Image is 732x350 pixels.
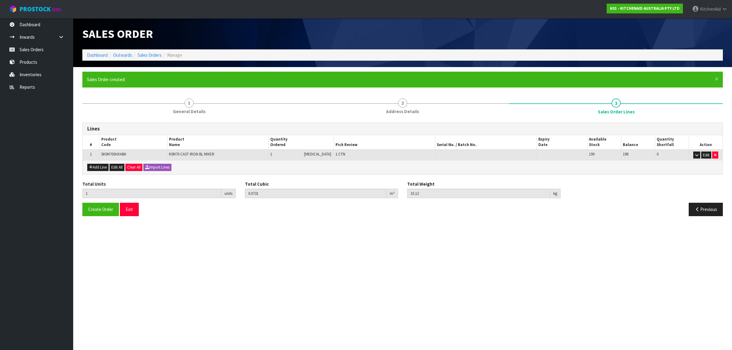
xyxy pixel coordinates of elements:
[113,52,132,58] a: Outwards
[536,135,587,150] th: Expiry Date
[598,109,635,115] span: Sales Order Lines
[335,152,345,157] span: 1 CTN
[550,189,561,198] div: kg
[87,52,108,58] a: Dashboard
[407,181,435,187] label: Total Weight
[589,152,594,157] span: 199
[125,164,142,171] button: Clear All
[245,189,387,198] input: Total Cubic
[334,135,435,150] th: Pick Review
[700,6,721,12] span: KitchenAid
[20,5,51,13] span: ProStock
[82,27,153,41] span: Sales Order
[90,152,92,157] span: 1
[87,77,125,82] span: Sales Order created
[88,206,113,212] span: Create Order
[120,203,139,216] button: Exit
[167,52,182,58] span: Manage
[169,152,214,157] span: KSM70 CAST IRON BL MIXER
[610,6,680,11] strong: K01 - KITCHENAID AUSTRALIA PTY LTD
[173,108,206,115] span: General Details
[185,98,194,108] span: 1
[304,152,331,157] span: [MEDICAL_DATA]
[87,126,718,132] h3: Lines
[245,181,269,187] label: Total Cubic
[221,189,236,198] div: units
[701,152,711,159] button: Edit
[138,52,162,58] a: Sales Orders
[109,164,124,171] button: Edit All
[587,135,621,150] th: Available Stock
[270,152,272,157] span: 1
[655,135,689,150] th: Quantity Shortfall
[52,7,61,12] small: WMS
[9,5,17,13] img: cube-alt.png
[82,189,221,198] input: Total Units
[612,98,621,108] span: 3
[657,152,658,157] span: 0
[143,164,171,171] button: Import Lines
[621,135,655,150] th: Balance
[386,108,419,115] span: Address Details
[623,152,628,157] span: 198
[398,98,407,108] span: 2
[82,118,723,221] span: Sales Order Lines
[407,189,550,198] input: Total Weight
[715,75,719,83] span: ×
[387,189,398,198] div: m³
[167,135,269,150] th: Product Name
[689,203,723,216] button: Previous
[82,203,119,216] button: Create Order
[83,135,99,150] th: #
[689,135,723,150] th: Action
[99,135,167,150] th: Product Code
[269,135,334,150] th: Quantity Ordered
[82,181,106,187] label: Total Units
[87,164,109,171] button: Add Line
[435,135,537,150] th: Serial No. / Batch No.
[101,152,126,157] span: 5KSM70SHXABK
